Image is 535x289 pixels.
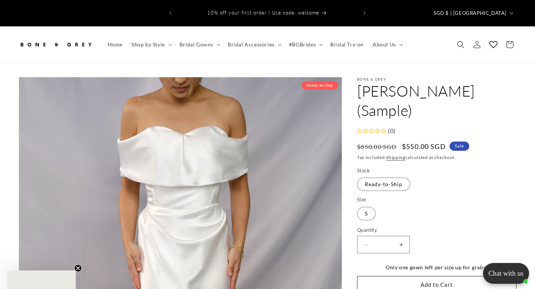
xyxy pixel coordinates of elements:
button: Next announcement [356,6,373,20]
div: Close teaser [7,270,76,289]
span: $550.00 SGD [402,142,446,152]
button: Previous announcement [162,6,179,20]
span: Bridal Try-on [330,41,364,48]
s: $850.00 SGD [357,142,396,151]
div: Only one gown left per size up for grabs! [357,263,516,272]
a: Bone and Grey Bridal [16,34,96,56]
button: Close teaser [74,264,82,272]
a: Shipping [386,155,405,160]
span: Bridal Accessories [228,41,275,48]
span: About Us [373,41,396,48]
div: (0) [386,126,396,136]
div: Tax included. calculated at checkout. [357,154,516,161]
summary: Bridal Accessories [223,37,285,52]
button: SGD $ | [GEOGRAPHIC_DATA] [429,6,516,20]
span: #BGBrides [289,41,316,48]
label: Ready-to-Ship [357,178,410,191]
p: Chat with us [483,269,529,277]
span: SGD $ | [GEOGRAPHIC_DATA] [434,10,506,17]
a: Home [103,37,127,52]
legend: Stock [357,167,370,175]
label: S [357,207,376,220]
legend: Size [357,196,367,204]
span: Sale [450,142,469,151]
span: Bridal Gowns [179,41,213,48]
summary: #BGBrides [285,37,326,52]
summary: Search [453,36,469,53]
span: Shop by Style [132,41,165,48]
summary: About Us [368,37,406,52]
span: 10% off your first order | Use code: welcome [207,10,319,16]
h1: [PERSON_NAME] (Sample) [357,81,516,120]
button: Open chatbox [483,263,529,284]
summary: Bridal Gowns [175,37,223,52]
img: Bone and Grey Bridal [19,36,93,53]
a: Bridal Try-on [326,37,368,52]
span: Home [108,41,123,48]
p: Bone & Grey [357,77,516,81]
label: Quantity [357,227,516,234]
summary: Shop by Style [127,37,175,52]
